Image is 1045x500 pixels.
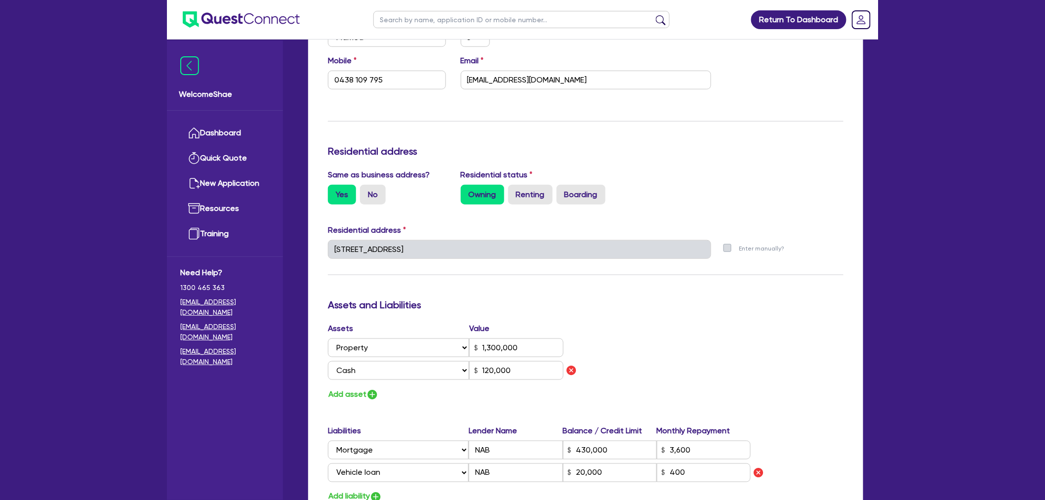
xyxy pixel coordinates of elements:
input: Balance / Credit Limit [563,441,657,459]
label: Boarding [557,185,605,205]
input: Value [469,338,563,357]
label: Enter manually? [739,244,785,253]
label: Email [461,55,484,67]
a: [EMAIL_ADDRESS][DOMAIN_NAME] [180,322,270,342]
h3: Residential address [328,145,844,157]
label: Balance / Credit Limit [563,425,657,437]
input: Monthly Repayment [657,463,751,482]
a: Return To Dashboard [751,10,846,29]
span: 1300 465 363 [180,283,270,293]
img: icon remove asset liability [753,467,764,479]
label: Yes [328,185,356,205]
label: Lender Name [469,425,563,437]
a: Resources [180,196,270,221]
a: [EMAIL_ADDRESS][DOMAIN_NAME] [180,297,270,318]
a: Dashboard [180,121,270,146]
label: Renting [508,185,553,205]
img: icon remove asset liability [565,365,577,376]
input: Value [469,361,563,380]
label: Owning [461,185,504,205]
a: Dropdown toggle [848,7,874,33]
input: Lender Name [469,463,563,482]
label: Liabilities [328,425,469,437]
span: Need Help? [180,267,270,279]
img: icon-menu-close [180,56,199,75]
img: quest-connect-logo-blue [183,11,300,28]
label: Monthly Repayment [657,425,751,437]
label: Mobile [328,55,357,67]
a: [EMAIL_ADDRESS][DOMAIN_NAME] [180,346,270,367]
img: icon-add [366,389,378,401]
label: Assets [328,323,469,334]
label: Residential address [328,224,406,236]
input: Lender Name [469,441,563,459]
input: Search by name, application ID or mobile number... [373,11,670,28]
img: new-application [188,177,200,189]
button: Add asset [328,388,379,401]
img: resources [188,203,200,214]
label: Residential status [461,169,533,181]
img: quick-quote [188,152,200,164]
a: Quick Quote [180,146,270,171]
span: Welcome Shae [179,88,271,100]
a: New Application [180,171,270,196]
label: Value [469,323,489,334]
a: Training [180,221,270,247]
h3: Assets and Liabilities [328,299,844,311]
img: training [188,228,200,240]
input: Balance / Credit Limit [563,463,657,482]
label: No [360,185,386,205]
input: Monthly Repayment [657,441,751,459]
label: Same as business address? [328,169,430,181]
